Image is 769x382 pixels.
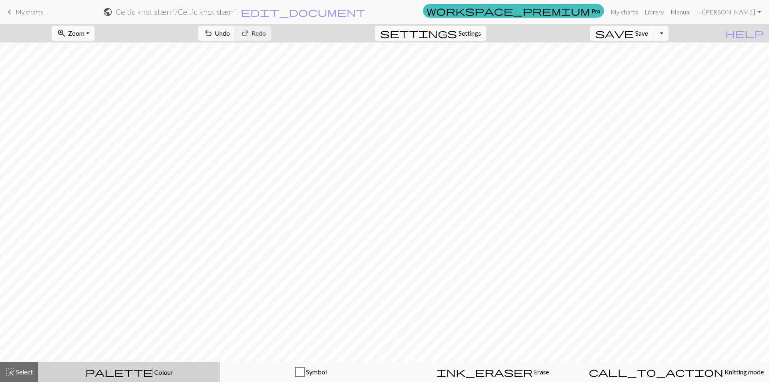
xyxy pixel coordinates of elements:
[667,4,694,20] a: Manual
[402,362,584,382] button: Erase
[16,8,43,16] span: My charts
[725,28,764,39] span: help
[38,362,220,382] button: Colour
[198,26,236,41] button: Undo
[241,6,366,18] span: edit_document
[5,6,14,18] span: keyboard_arrow_left
[153,368,173,376] span: Colour
[5,5,43,19] a: My charts
[584,362,769,382] button: Knitting mode
[5,366,15,378] span: highlight_alt
[305,368,327,376] span: Symbol
[52,26,95,41] button: Zoom
[595,28,634,39] span: save
[220,362,402,382] button: Symbol
[85,366,153,378] span: palette
[116,7,237,16] h2: Celtic knot stærri / Celtic knot stærri
[533,368,549,376] span: Erase
[423,4,604,18] a: Pro
[380,28,457,39] span: settings
[427,5,590,16] span: workspace_premium
[380,28,457,38] i: Settings
[641,4,667,20] a: Library
[215,29,230,37] span: Undo
[203,28,213,39] span: undo
[694,4,764,20] a: Hi[PERSON_NAME]
[375,26,486,41] button: SettingsSettings
[57,28,66,39] span: zoom_in
[437,366,533,378] span: ink_eraser
[459,28,481,38] span: Settings
[635,29,648,37] span: Save
[15,368,33,376] span: Select
[607,4,641,20] a: My charts
[103,6,113,18] span: public
[68,29,85,37] span: Zoom
[589,366,723,378] span: call_to_action
[590,26,654,41] button: Save
[723,368,764,376] span: Knitting mode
